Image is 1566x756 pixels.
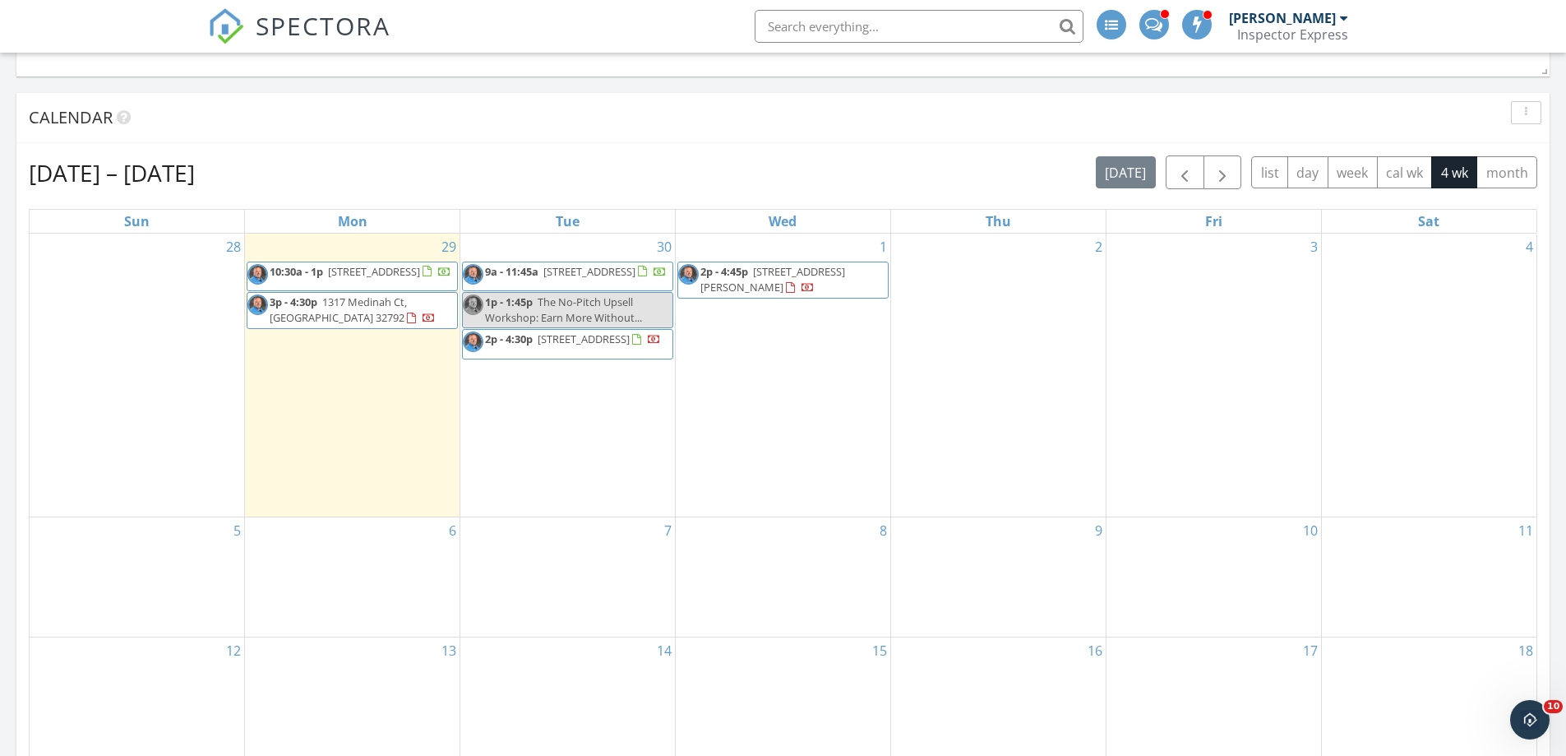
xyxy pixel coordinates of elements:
[485,332,661,346] a: 2p - 4:30p [STREET_ADDRESS]
[270,264,323,279] span: 10:30a - 1p
[661,517,675,544] a: Go to October 7, 2025
[460,517,676,638] td: Go to October 7, 2025
[1431,156,1477,188] button: 4 wk
[463,295,483,315] img: 117148796207760668734.jpg
[654,638,675,664] a: Go to October 14, 2025
[245,234,460,517] td: Go to September 29, 2025
[256,8,390,43] span: SPECTORA
[700,264,845,295] a: 2p - 4:45p [STREET_ADDRESS][PERSON_NAME]
[1251,156,1288,188] button: list
[755,10,1083,43] input: Search everything...
[1084,638,1106,664] a: Go to October 16, 2025
[765,210,800,233] a: Wednesday
[890,517,1106,638] td: Go to October 9, 2025
[485,264,538,279] span: 9a - 11:45a
[270,295,317,309] span: 3p - 4:30p
[1544,700,1563,713] span: 10
[446,517,460,544] a: Go to October 6, 2025
[1307,234,1321,260] a: Go to October 3, 2025
[1321,517,1536,638] td: Go to October 11, 2025
[462,262,673,291] a: 9a - 11:45a [STREET_ADDRESS]
[1328,156,1378,188] button: week
[1415,210,1443,233] a: Saturday
[485,295,533,309] span: 1p - 1:45p
[1515,517,1536,544] a: Go to October 11, 2025
[462,329,673,359] a: 2p - 4:30p [STREET_ADDRESS]
[463,264,483,285] img: 117148796207760668734.jpg
[700,264,845,295] span: [STREET_ADDRESS][PERSON_NAME]
[245,517,460,638] td: Go to October 6, 2025
[247,292,458,329] a: 3p - 4:30p 1317 Medinah Ct, [GEOGRAPHIC_DATA] 32792
[1166,155,1204,189] button: Previous
[230,517,244,544] a: Go to October 5, 2025
[1510,700,1550,740] iframe: Intercom live chat
[700,264,748,279] span: 2p - 4:45p
[208,22,390,57] a: SPECTORA
[1237,26,1348,43] div: Inspector Express
[543,264,635,279] span: [STREET_ADDRESS]
[876,517,890,544] a: Go to October 8, 2025
[890,234,1106,517] td: Go to October 2, 2025
[460,234,676,517] td: Go to September 30, 2025
[223,638,244,664] a: Go to October 12, 2025
[676,234,891,517] td: Go to October 1, 2025
[121,210,153,233] a: Sunday
[247,262,458,291] a: 10:30a - 1p [STREET_ADDRESS]
[29,156,195,189] h2: [DATE] – [DATE]
[1321,234,1536,517] td: Go to October 4, 2025
[30,517,245,638] td: Go to October 5, 2025
[1092,517,1106,544] a: Go to October 9, 2025
[1377,156,1433,188] button: cal wk
[485,332,533,346] span: 2p - 4:30p
[1203,155,1242,189] button: Next
[1096,156,1156,188] button: [DATE]
[438,234,460,260] a: Go to September 29, 2025
[678,264,699,285] img: 117148796207760668734.jpg
[876,234,890,260] a: Go to October 1, 2025
[654,234,675,260] a: Go to September 30, 2025
[29,106,113,128] span: Calendar
[328,264,420,279] span: [STREET_ADDRESS]
[1300,638,1321,664] a: Go to October 17, 2025
[270,295,436,325] a: 3p - 4:30p 1317 Medinah Ct, [GEOGRAPHIC_DATA] 32792
[1300,517,1321,544] a: Go to October 10, 2025
[335,210,371,233] a: Monday
[438,638,460,664] a: Go to October 13, 2025
[1106,517,1321,638] td: Go to October 10, 2025
[1092,234,1106,260] a: Go to October 2, 2025
[485,264,667,279] a: 9a - 11:45a [STREET_ADDRESS]
[982,210,1014,233] a: Thursday
[208,8,244,44] img: The Best Home Inspection Software - Spectora
[247,295,268,315] img: 117148796207760668734.jpg
[1515,638,1536,664] a: Go to October 18, 2025
[485,295,642,325] span: The No-Pitch Upsell Workshop: Earn More Without...
[463,332,483,352] img: 117148796207760668734.jpg
[30,234,245,517] td: Go to September 28, 2025
[538,332,630,346] span: [STREET_ADDRESS]
[869,638,890,664] a: Go to October 15, 2025
[1202,210,1226,233] a: Friday
[676,517,891,638] td: Go to October 8, 2025
[270,295,407,325] span: 1317 Medinah Ct, [GEOGRAPHIC_DATA] 32792
[1229,10,1336,26] div: [PERSON_NAME]
[1287,156,1328,188] button: day
[223,234,244,260] a: Go to September 28, 2025
[270,264,451,279] a: 10:30a - 1p [STREET_ADDRESS]
[677,262,889,299] a: 2p - 4:45p [STREET_ADDRESS][PERSON_NAME]
[552,210,583,233] a: Tuesday
[247,264,268,285] img: 117148796207760668734.jpg
[1106,234,1321,517] td: Go to October 3, 2025
[1522,234,1536,260] a: Go to October 4, 2025
[1476,156,1537,188] button: month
